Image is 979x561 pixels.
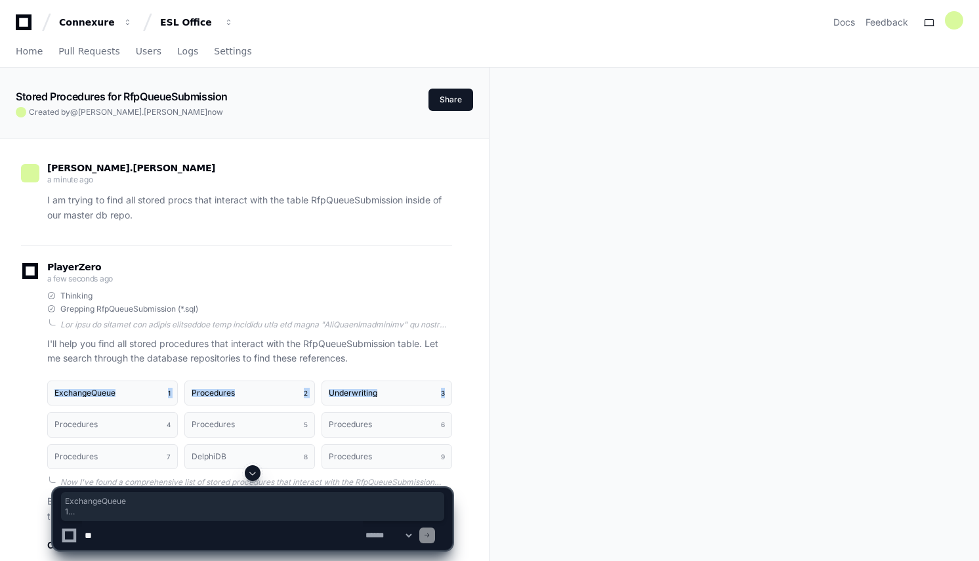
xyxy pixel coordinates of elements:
[70,107,78,117] span: @
[167,451,171,462] span: 7
[184,444,315,469] button: DelphiDB8
[428,89,473,111] button: Share
[192,389,235,397] h1: Procedures
[136,47,161,55] span: Users
[16,90,228,103] app-text-character-animate: Stored Procedures for RfpQueueSubmission
[207,107,223,117] span: now
[329,389,377,397] h1: Underwriting
[59,16,115,29] div: Connexure
[54,10,138,34] button: Connexure
[441,388,445,398] span: 3
[16,37,43,67] a: Home
[833,16,855,29] a: Docs
[60,304,198,314] span: Grepping RfpQueueSubmission (*.sql)
[441,451,445,462] span: 9
[329,421,372,428] h1: Procedures
[168,388,171,398] span: 1
[47,337,452,367] p: I'll help you find all stored procedures that interact with the RfpQueueSubmission table. Let me ...
[184,381,315,405] button: Procedures2
[322,412,452,437] button: Procedures6
[136,37,161,67] a: Users
[160,16,217,29] div: ESL Office
[47,381,178,405] button: ExchangeQueue1
[441,419,445,430] span: 6
[155,10,239,34] button: ESL Office
[167,419,171,430] span: 4
[65,496,440,517] span: ExchangeQueue 1 Procedures 2 Underwriting 3
[865,16,908,29] button: Feedback
[47,444,178,469] button: Procedures7
[304,388,308,398] span: 2
[54,421,98,428] h1: Procedures
[304,451,308,462] span: 8
[16,47,43,55] span: Home
[47,263,101,271] span: PlayerZero
[177,37,198,67] a: Logs
[47,193,452,223] p: I am trying to find all stored procs that interact with the table RfpQueueSubmission inside of ou...
[54,453,98,461] h1: Procedures
[214,37,251,67] a: Settings
[214,47,251,55] span: Settings
[329,453,372,461] h1: Procedures
[58,37,119,67] a: Pull Requests
[177,47,198,55] span: Logs
[192,453,226,461] h1: DelphiDB
[47,412,178,437] button: Procedures4
[78,107,207,117] span: [PERSON_NAME].[PERSON_NAME]
[322,444,452,469] button: Procedures9
[47,163,215,173] span: [PERSON_NAME].[PERSON_NAME]
[47,175,93,184] span: a minute ago
[29,107,223,117] span: Created by
[322,381,452,405] button: Underwriting3
[58,47,119,55] span: Pull Requests
[54,389,115,397] h1: ExchangeQueue
[192,421,235,428] h1: Procedures
[60,291,93,301] span: Thinking
[184,412,315,437] button: Procedures5
[47,274,113,283] span: a few seconds ago
[60,320,452,330] div: Lor ipsu do sitamet con adipis elitseddoe temp incididu utla etd magna "AliQuaenImadminimv" qu no...
[304,419,308,430] span: 5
